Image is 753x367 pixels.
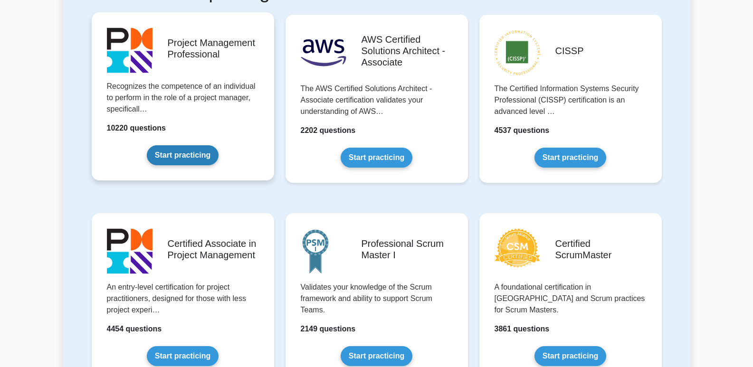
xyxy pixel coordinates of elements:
a: Start practicing [341,346,412,366]
a: Start practicing [534,346,606,366]
a: Start practicing [147,145,219,165]
a: Start practicing [534,148,606,168]
a: Start practicing [341,148,412,168]
a: Start practicing [147,346,219,366]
